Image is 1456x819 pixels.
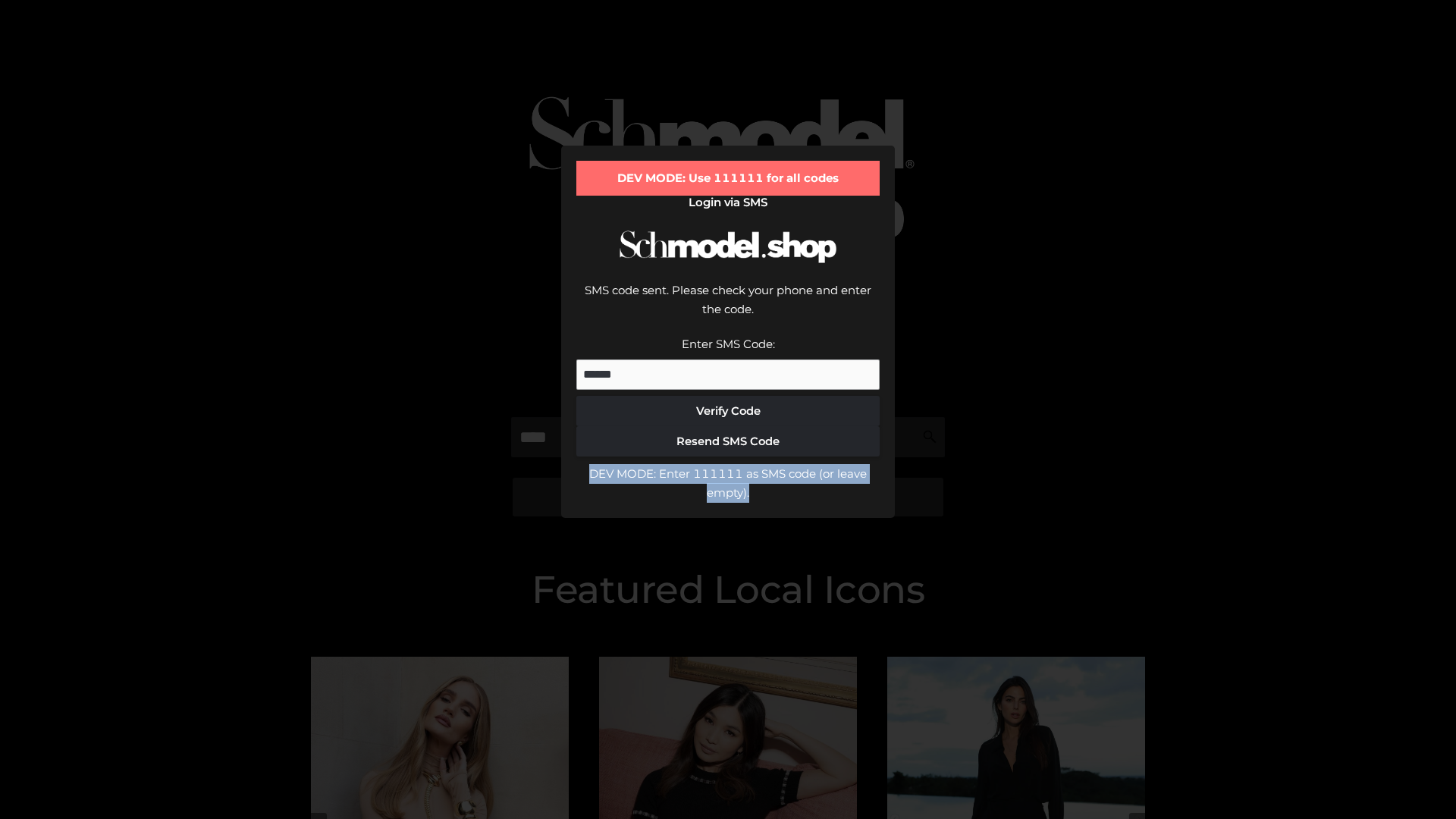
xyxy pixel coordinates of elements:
h2: Login via SMS [576,196,880,209]
div: DEV MODE: Enter 111111 as SMS code (or leave empty). [576,464,880,503]
div: SMS code sent. Please check your phone and enter the code. [576,281,880,334]
img: Schmodel Logo [614,217,842,277]
label: Enter SMS Code: [682,337,775,351]
button: Resend SMS Code [576,426,880,457]
div: DEV MODE: Use 111111 for all codes [576,161,880,196]
button: Verify Code [576,396,880,426]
